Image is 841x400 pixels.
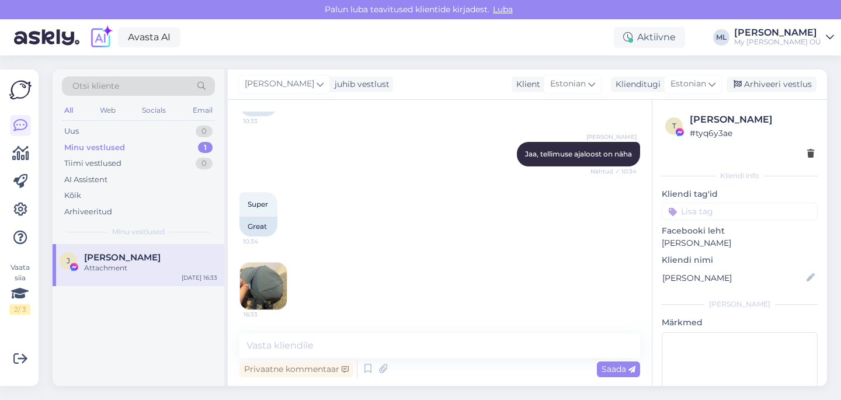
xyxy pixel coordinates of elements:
p: Kliendi nimi [662,254,818,266]
span: Estonian [670,78,706,91]
span: 10:33 [243,117,287,126]
div: Web [98,103,118,118]
span: Super [248,200,268,208]
img: Attachment [240,263,287,309]
div: 1 [198,142,213,154]
span: J [67,256,70,265]
div: Vaata siia [9,262,30,315]
input: Lisa tag [662,203,818,220]
span: 10:34 [243,237,287,246]
span: 16:33 [244,310,287,319]
div: Attachment [84,263,217,273]
img: explore-ai [89,25,113,50]
div: juhib vestlust [330,78,390,91]
div: All [62,103,75,118]
p: Kliendi tag'id [662,188,818,200]
span: Jaa, tellimuse ajaloost on näha [525,149,632,158]
div: [PERSON_NAME] [734,28,821,37]
div: [PERSON_NAME] [662,299,818,309]
div: Arhiveeritud [64,206,112,218]
div: Kõik [64,190,81,201]
a: [PERSON_NAME]My [PERSON_NAME] OÜ [734,28,834,47]
div: Arhiveeri vestlus [727,76,816,92]
span: Estonian [550,78,586,91]
p: [PERSON_NAME] [662,237,818,249]
span: t [672,121,676,130]
div: 2 / 3 [9,304,30,315]
div: AI Assistent [64,174,107,186]
div: Socials [140,103,168,118]
span: [PERSON_NAME] [245,78,314,91]
div: Aktiivne [614,27,685,48]
div: Minu vestlused [64,142,125,154]
div: ML [713,29,729,46]
div: Great [239,217,277,236]
div: [PERSON_NAME] [690,113,814,127]
div: Kliendi info [662,171,818,181]
input: Lisa nimi [662,272,804,284]
div: Klienditugi [611,78,661,91]
div: Uus [64,126,79,137]
span: Jaanika Jõgi [84,252,161,263]
div: # tyq6y3ae [690,127,814,140]
span: Otsi kliente [72,80,119,92]
div: Klient [512,78,540,91]
div: My [PERSON_NAME] OÜ [734,37,821,47]
div: Tiimi vestlused [64,158,121,169]
span: Nähtud ✓ 10:34 [590,167,637,176]
div: 0 [196,158,213,169]
span: [PERSON_NAME] [586,133,637,141]
span: Saada [602,364,635,374]
div: 0 [196,126,213,137]
img: Askly Logo [9,79,32,101]
a: Avasta AI [118,27,180,47]
span: Minu vestlused [112,227,165,237]
div: Privaatne kommentaar [239,361,353,377]
p: Facebooki leht [662,225,818,237]
p: Märkmed [662,316,818,329]
div: Email [190,103,215,118]
div: [DATE] 16:33 [182,273,217,282]
span: Luba [489,4,516,15]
